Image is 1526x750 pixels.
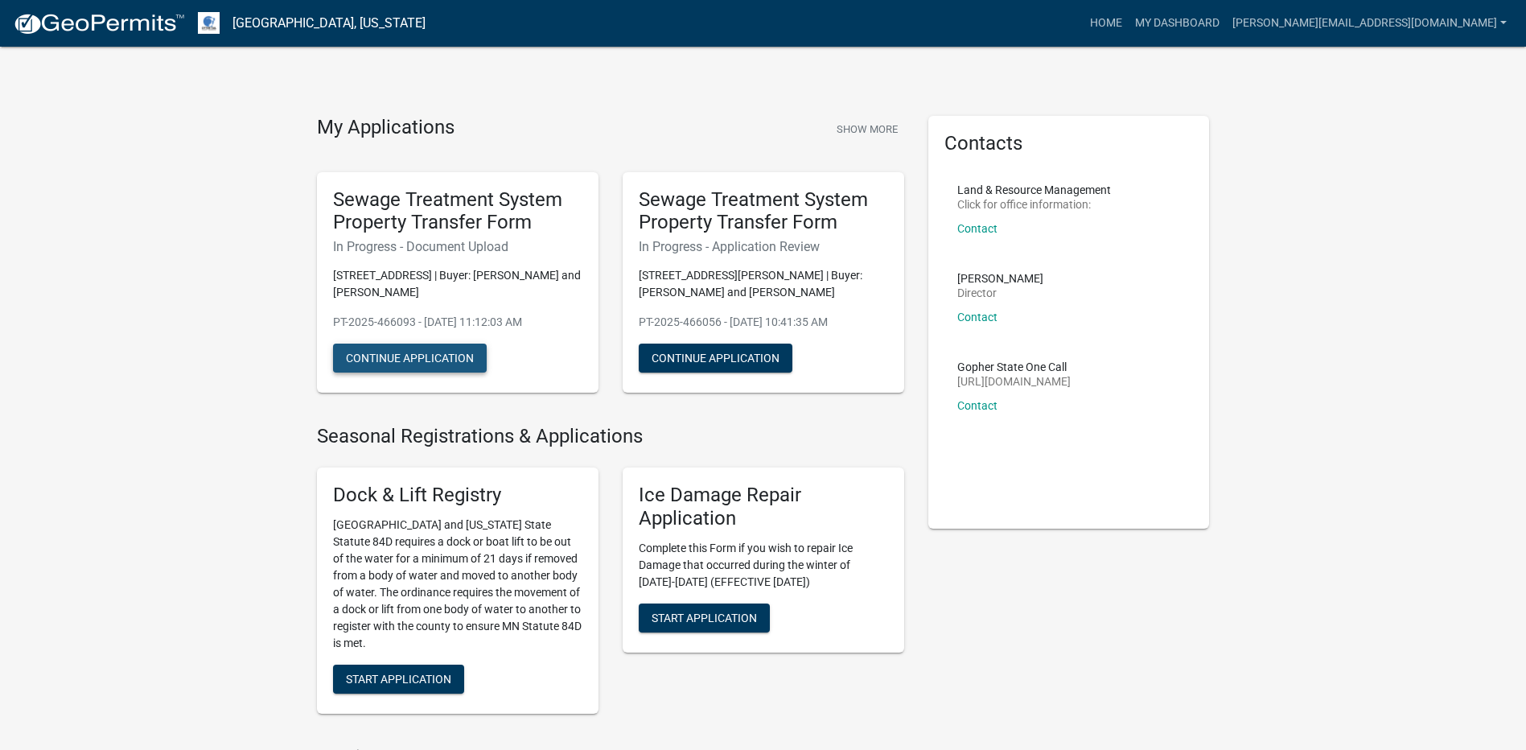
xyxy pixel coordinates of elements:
[317,425,904,448] h4: Seasonal Registrations & Applications
[639,267,888,301] p: [STREET_ADDRESS][PERSON_NAME] | Buyer: [PERSON_NAME] and [PERSON_NAME]
[652,611,757,624] span: Start Application
[1084,8,1129,39] a: Home
[1226,8,1513,39] a: [PERSON_NAME][EMAIL_ADDRESS][DOMAIN_NAME]
[333,314,582,331] p: PT-2025-466093 - [DATE] 11:12:03 AM
[333,517,582,652] p: [GEOGRAPHIC_DATA] and [US_STATE] State Statute 84D requires a dock or boat lift to be out of the ...
[198,12,220,34] img: Otter Tail County, Minnesota
[944,132,1194,155] h5: Contacts
[957,184,1111,196] p: Land & Resource Management
[639,344,792,373] button: Continue Application
[830,116,904,142] button: Show More
[333,239,582,254] h6: In Progress - Document Upload
[957,287,1043,299] p: Director
[957,399,997,412] a: Contact
[957,199,1111,210] p: Click for office information:
[639,314,888,331] p: PT-2025-466056 - [DATE] 10:41:35 AM
[232,10,426,37] a: [GEOGRAPHIC_DATA], [US_STATE]
[333,344,487,373] button: Continue Application
[957,361,1071,373] p: Gopher State One Call
[333,665,464,694] button: Start Application
[346,672,451,685] span: Start Application
[639,484,888,530] h5: Ice Damage Repair Application
[957,311,997,323] a: Contact
[639,540,888,591] p: Complete this Form if you wish to repair Ice Damage that occurred during the winter of [DATE]-[DA...
[639,604,770,633] button: Start Application
[639,188,888,235] h5: Sewage Treatment System Property Transfer Form
[333,267,582,301] p: [STREET_ADDRESS] | Buyer: [PERSON_NAME] and [PERSON_NAME]
[333,484,582,507] h5: Dock & Lift Registry
[1129,8,1226,39] a: My Dashboard
[639,239,888,254] h6: In Progress - Application Review
[957,222,997,235] a: Contact
[317,116,455,140] h4: My Applications
[957,273,1043,284] p: [PERSON_NAME]
[957,376,1071,387] p: [URL][DOMAIN_NAME]
[333,188,582,235] h5: Sewage Treatment System Property Transfer Form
